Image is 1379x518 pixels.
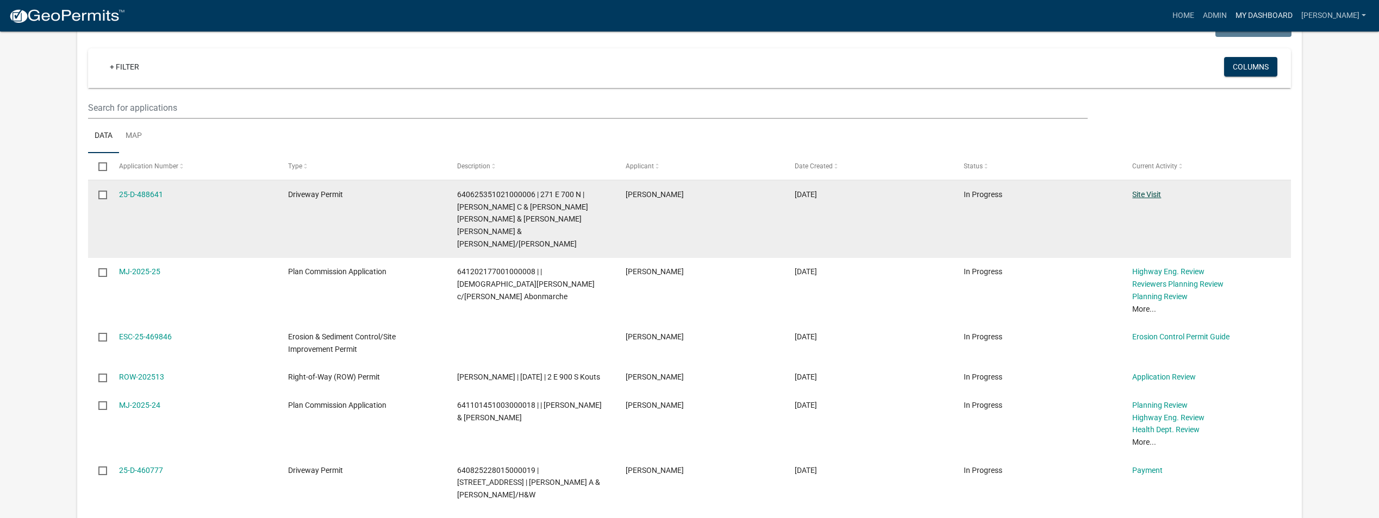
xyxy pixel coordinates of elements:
span: In Progress [964,372,1002,381]
span: In Progress [964,267,1002,276]
a: Admin [1199,5,1231,26]
a: My Dashboard [1231,5,1297,26]
a: Application Review [1132,372,1196,381]
span: 641101451003000018 | | Hall John & Linda H&W [457,401,602,422]
span: Kristy Marasco [626,401,684,409]
span: 08/07/2025 [795,466,817,475]
a: Planning Review [1132,292,1188,301]
span: Description [457,162,490,170]
span: Briann Hofmann [626,372,684,381]
datatable-header-cell: Status [953,153,1122,179]
a: More... [1132,438,1156,446]
span: 08/15/2025 [795,372,817,381]
a: Planning Review [1132,401,1188,409]
span: 08/11/2025 [795,401,817,409]
a: Home [1168,5,1199,26]
span: 08/28/2025 [795,267,817,276]
datatable-header-cell: Applicant [615,153,784,179]
datatable-header-cell: Application Number [109,153,278,179]
span: 08/27/2025 [795,332,817,341]
a: MJ-2025-25 [119,267,160,276]
a: ESC-25-469846 [119,332,172,341]
datatable-header-cell: Select [88,153,109,179]
a: MJ-2025-24 [119,401,160,409]
a: 25-D-460777 [119,466,163,475]
span: Status [964,162,983,170]
span: Briann Hofmann | 08/29/2025 | 2 E 900 S Kouts [457,372,600,381]
span: 641202177001000008 | | Evangelia Eleftheri c/o Krull Abonmarche [457,267,595,301]
span: Kristy Marasco [626,267,684,276]
span: Type [288,162,302,170]
span: Current Activity [1132,162,1177,170]
span: In Progress [964,401,1002,409]
span: In Progress [964,332,1002,341]
span: Matthew T. Phillips [626,466,684,475]
span: Date Created [795,162,833,170]
a: More... [1132,305,1156,313]
span: In Progress [964,190,1002,199]
span: Plan Commission Application [288,401,386,409]
datatable-header-cell: Description [447,153,616,179]
a: Reviewers Planning Review [1132,280,1224,288]
datatable-header-cell: Type [278,153,447,179]
a: Highway Eng. Review [1132,267,1205,276]
a: Site Visit [1132,190,1161,199]
span: In Progress [964,466,1002,475]
span: Matthew T. Phillips [626,332,684,341]
input: Search for applications [88,97,1088,119]
button: Columns [1224,57,1277,77]
a: [PERSON_NAME] [1297,5,1370,26]
a: Data [88,119,119,154]
span: 640825228015000019 | 190 Ashford Ct | Ruiz Mario A & Sarahm/H&W [457,466,600,500]
span: Right-of-Way (ROW) Permit [288,372,380,381]
span: Erosion & Sediment Control/Site Improvement Permit [288,332,396,353]
a: Highway Eng. Review [1132,413,1205,422]
a: + Filter [101,57,148,77]
datatable-header-cell: Date Created [784,153,953,179]
span: Application Number [119,162,178,170]
datatable-header-cell: Current Activity [1122,153,1291,179]
a: 25-D-488641 [119,190,163,199]
span: Tami Evans [626,190,684,199]
a: Health Dept. Review [1132,425,1200,434]
span: Applicant [626,162,654,170]
a: Map [119,119,148,154]
span: Driveway Permit [288,190,343,199]
span: Driveway Permit [288,466,343,475]
a: ROW-202513 [119,372,164,381]
span: Plan Commission Application [288,267,386,276]
a: Payment [1132,466,1163,475]
span: 10/06/2025 [795,190,817,199]
a: Erosion Control Permit Guide [1132,332,1230,341]
span: 640625351021000006 | 271 E 700 N | Fleming Zakrey C & Fleming Stephanie Lauren & Galey Vincent St... [457,190,588,248]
